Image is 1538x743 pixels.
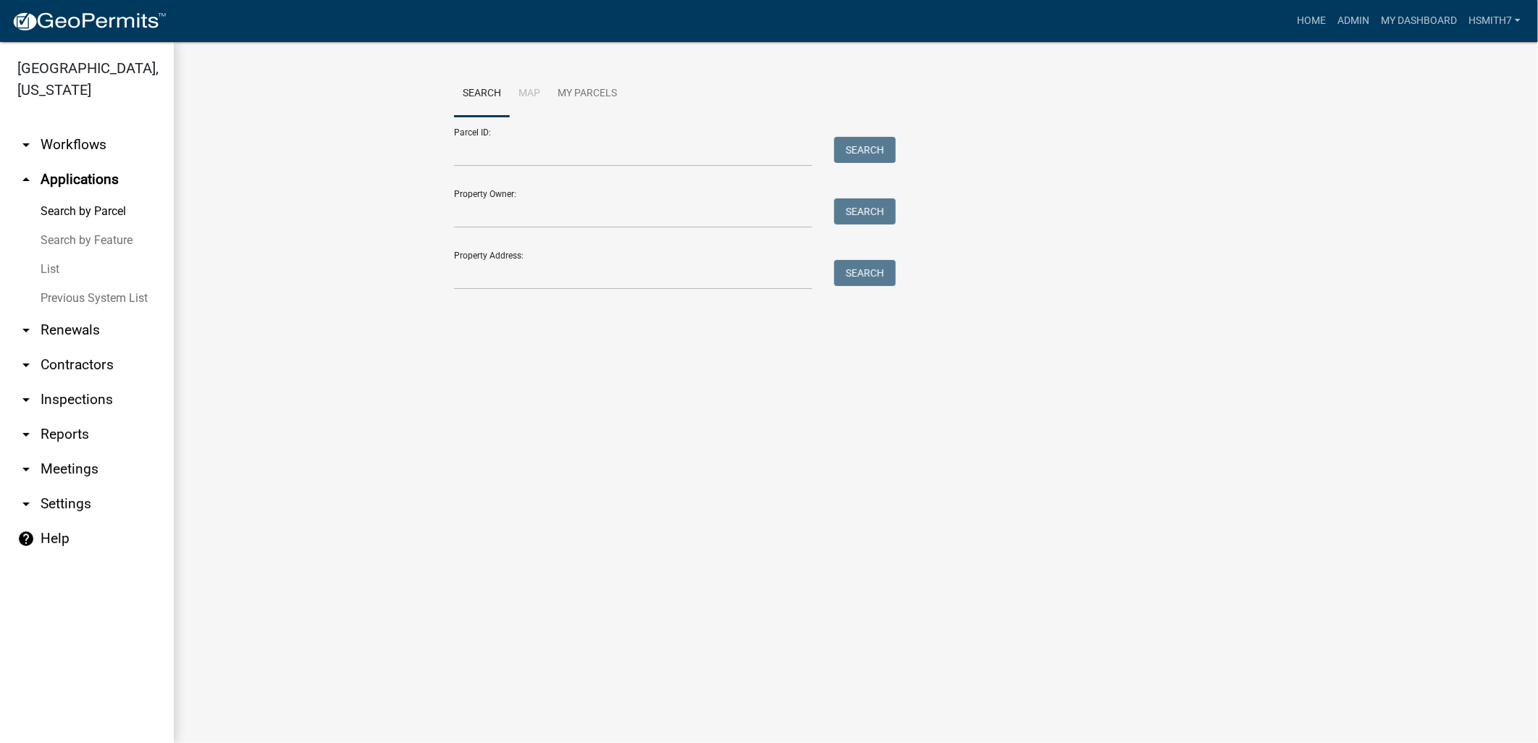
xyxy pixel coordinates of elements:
button: Search [834,137,896,163]
i: arrow_drop_down [17,356,35,374]
i: arrow_drop_down [17,391,35,408]
i: arrow_drop_down [17,495,35,513]
a: My Parcels [549,71,626,117]
i: arrow_drop_up [17,171,35,188]
button: Search [834,198,896,224]
a: Admin [1332,7,1375,35]
i: arrow_drop_down [17,136,35,154]
i: arrow_drop_down [17,426,35,443]
a: Search [454,71,510,117]
a: My Dashboard [1375,7,1463,35]
a: hsmith7 [1463,7,1526,35]
a: Home [1291,7,1332,35]
i: arrow_drop_down [17,461,35,478]
i: arrow_drop_down [17,322,35,339]
button: Search [834,260,896,286]
i: help [17,530,35,547]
